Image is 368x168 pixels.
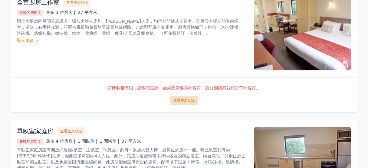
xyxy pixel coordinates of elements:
[108,86,260,91] font: 房間數量有限，請致電諮詢。如果您需要多間客房，請分別搜尋並預訂每間客房。
[100,139,120,144] font: 1 間浴室 |
[122,139,141,144] font: 37 平方米
[78,139,97,144] font: 1 間臥室 |
[19,11,41,15] font: 最後的房間！
[66,0,88,5] font: 查看空房狀況
[78,10,97,15] font: 27 平方米
[46,10,75,15] font: 最多 3 位賓客 |
[17,38,39,43] font: 顯示更多 >
[17,19,243,36] font: 附全套廚房的單間公寓設有一張加大雙人床和一[PERSON_NAME]人床，均位於開放式主臥室。公寓設有獨立的套內浴室，浴缸上有手持花灑，並配備電視和免費無限流量無線網路。此房型配備全套廚房，廚房...
[170,96,198,105] button: 查看空房狀況
[46,139,75,144] font: 最多 4 位房客 |
[19,140,41,144] font: 最後的房間！
[57,127,85,136] button: 查看空房狀況
[60,129,82,134] font: 查看空房狀況
[17,128,53,135] font: 單臥室家庭房
[173,99,195,103] font: 查看空房狀況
